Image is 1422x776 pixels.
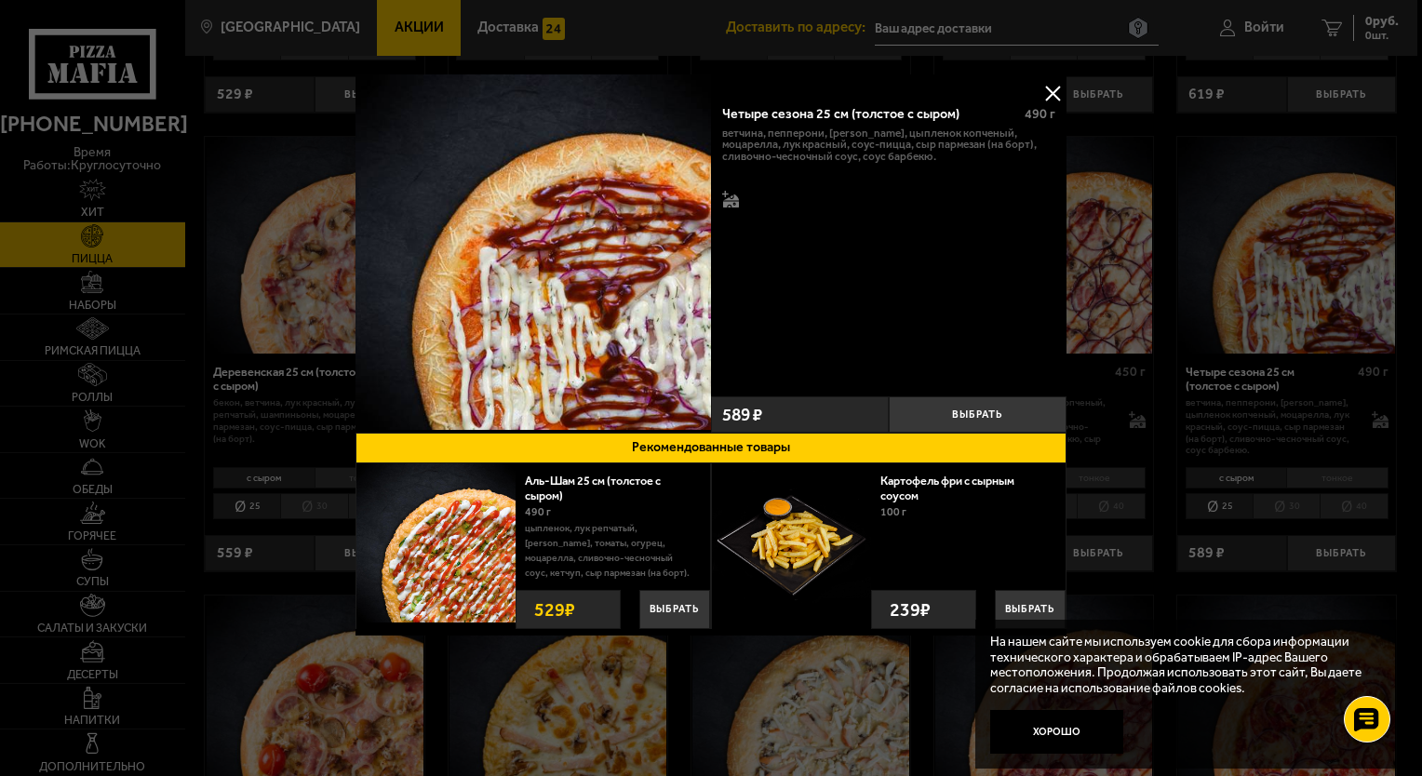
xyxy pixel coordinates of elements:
[525,505,551,518] span: 490 г
[990,634,1376,695] p: На нашем сайте мы используем cookie для сбора информации технического характера и обрабатываем IP...
[355,433,1066,463] button: Рекомендованные товары
[885,591,935,628] strong: 239 ₽
[722,406,762,423] span: 589 ₽
[995,590,1066,629] button: Выбрать
[525,474,661,502] a: Аль-Шам 25 см (толстое с сыром)
[990,710,1123,755] button: Хорошо
[355,74,711,430] img: Четыре сезона 25 см (толстое с сыром)
[355,74,711,433] a: Четыре сезона 25 см (толстое с сыром)
[1025,106,1055,122] span: 490 г
[525,521,696,581] p: цыпленок, лук репчатый, [PERSON_NAME], томаты, огурец, моцарелла, сливочно-чесночный соус, кетчуп...
[889,396,1066,433] button: Выбрать
[880,474,1014,502] a: Картофель фри с сырным соусом
[722,106,1012,122] div: Четыре сезона 25 см (толстое с сыром)
[639,590,710,629] button: Выбрать
[880,505,906,518] span: 100 г
[530,591,580,628] strong: 529 ₽
[722,127,1055,163] p: ветчина, пепперони, [PERSON_NAME], цыпленок копченый, моцарелла, лук красный, соус-пицца, сыр пар...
